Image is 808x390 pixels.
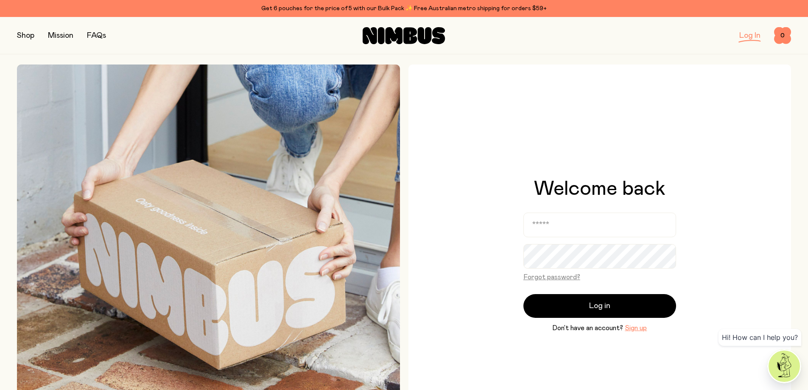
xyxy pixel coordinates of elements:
[87,32,106,39] a: FAQs
[589,300,610,312] span: Log in
[739,32,760,39] a: Log In
[523,294,676,318] button: Log in
[769,351,800,382] img: agent
[552,323,623,333] span: Don’t have an account?
[719,329,801,346] div: Hi! How can I help you?
[625,323,647,333] button: Sign up
[17,3,791,14] div: Get 6 pouches for the price of 5 with our Bulk Pack ✨ Free Australian metro shipping for orders $59+
[774,27,791,44] button: 0
[534,179,665,199] h1: Welcome back
[48,32,73,39] a: Mission
[523,272,580,282] button: Forgot password?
